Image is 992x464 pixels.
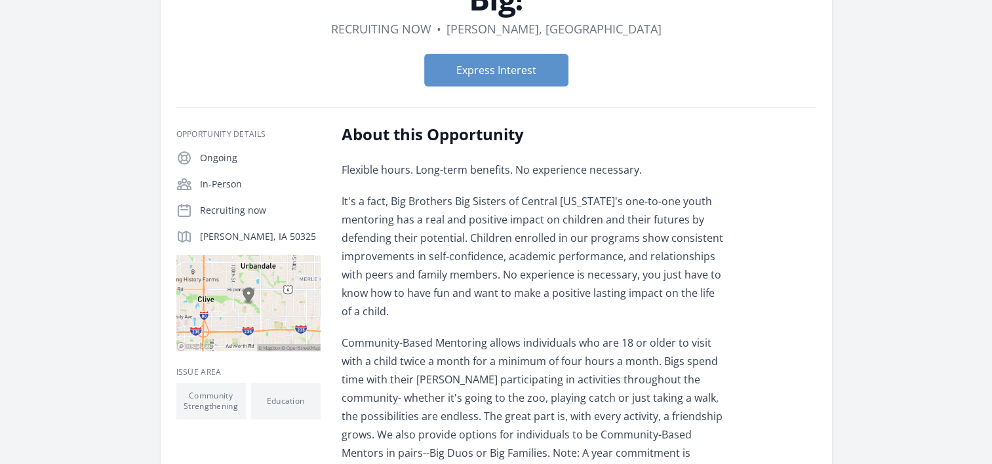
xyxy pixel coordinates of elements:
[342,124,725,145] h2: About this Opportunity
[176,255,321,351] img: Map
[200,178,321,191] p: In-Person
[200,204,321,217] p: Recruiting now
[342,161,725,179] p: Flexible hours. Long-term benefits. No experience necessary.
[437,20,441,38] div: •
[200,151,321,164] p: Ongoing
[176,367,321,377] h3: Issue area
[251,383,321,419] li: Education
[176,383,246,419] li: Community Strengthening
[176,129,321,140] h3: Opportunity Details
[424,54,568,87] button: Express Interest
[446,20,662,38] dd: [PERSON_NAME], [GEOGRAPHIC_DATA]
[331,20,431,38] dd: Recruiting now
[342,192,725,320] p: It's a fact, Big Brothers Big Sisters of Central [US_STATE]'s one-to-one youth mentoring has a re...
[200,230,321,243] p: [PERSON_NAME], IA 50325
